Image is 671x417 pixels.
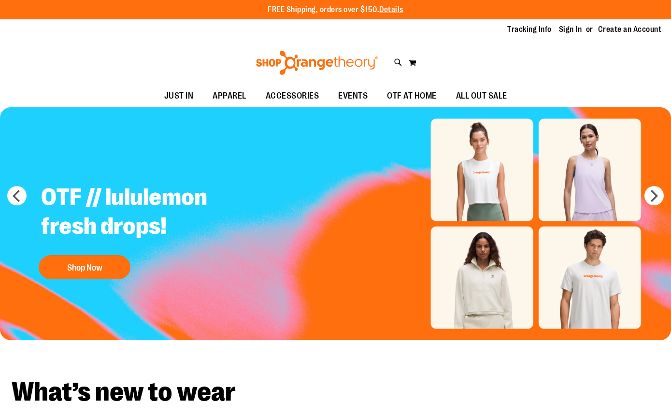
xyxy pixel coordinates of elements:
[266,85,319,107] span: ACCESSORIES
[34,175,274,250] h2: OTF // lululemon fresh drops!
[387,85,437,107] span: OTF AT HOME
[34,175,274,284] a: OTF // lululemon fresh drops! Shop Now
[644,186,664,205] button: next
[39,255,130,279] button: Shop Now
[213,85,246,107] span: APPAREL
[12,379,659,405] h2: What’s new to wear
[559,24,582,35] a: Sign In
[507,24,552,35] a: Tracking Info
[598,24,662,35] a: Create an Account
[7,186,27,205] button: prev
[456,85,507,107] span: ALL OUT SALE
[255,51,380,75] img: Shop Orangetheory
[164,85,194,107] span: JUST IN
[379,5,403,14] a: Details
[268,4,403,15] p: FREE Shipping, orders over $150.
[338,85,368,107] span: EVENTS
